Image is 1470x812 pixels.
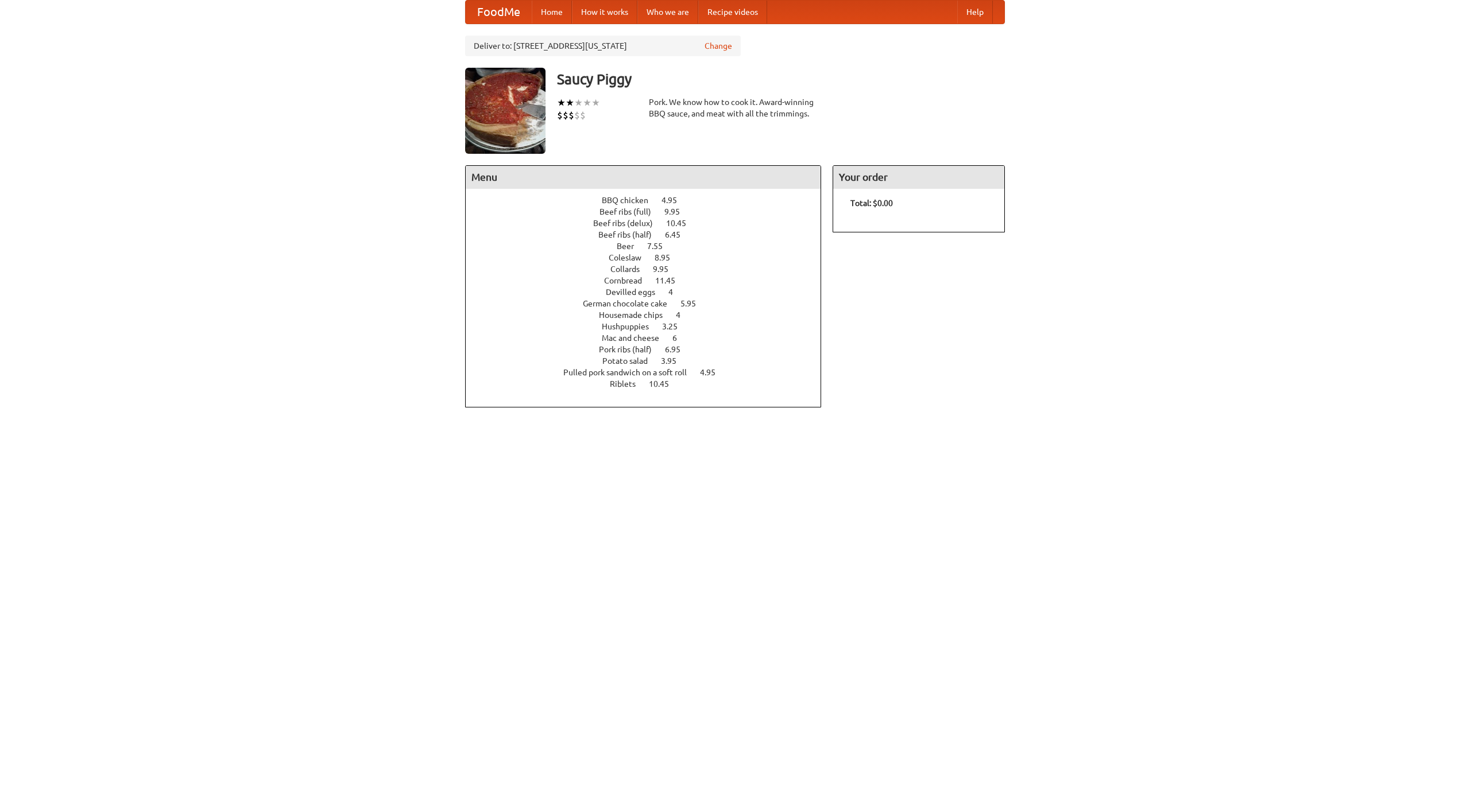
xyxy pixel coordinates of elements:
span: 3.25 [662,322,689,331]
a: Beef ribs (half) 6.45 [598,230,702,239]
h4: Your order [833,166,1004,189]
li: ★ [574,96,583,109]
span: Housemade chips [599,310,674,320]
a: Pulled pork sandwich on a soft roll 4.95 [563,368,737,377]
a: FoodMe [466,1,532,24]
h4: Menu [466,166,821,189]
span: 6 [672,333,688,343]
span: German chocolate cake [583,299,679,308]
li: $ [580,109,586,122]
a: Home [532,1,572,24]
a: Beer 7.55 [617,242,684,251]
span: 10.45 [649,379,680,388]
span: Beef ribs (half) [598,230,663,239]
a: German chocolate cake 5.95 [583,299,717,308]
span: 6.95 [665,345,692,354]
span: 3.95 [661,356,688,366]
a: Mac and cheese 6 [602,333,698,343]
span: Cornbread [604,276,653,285]
span: 11.45 [655,276,687,285]
span: BBQ chicken [602,196,660,205]
div: Pork. We know how to cook it. Award-winning BBQ sauce, and meat with all the trimmings. [649,96,821,119]
a: Collards 9.95 [610,265,690,274]
span: Beef ribs (full) [599,207,663,216]
span: 7.55 [647,242,674,251]
span: Potato salad [602,356,659,366]
a: Change [705,40,732,52]
a: Help [957,1,993,24]
li: ★ [583,96,591,109]
span: Beef ribs (delux) [593,219,664,228]
a: Riblets 10.45 [610,379,690,388]
a: Hushpuppies 3.25 [602,322,699,331]
li: $ [563,109,568,122]
li: ★ [566,96,574,109]
a: How it works [572,1,637,24]
span: Mac and cheese [602,333,671,343]
span: 9.95 [653,265,680,274]
span: Hushpuppies [602,322,660,331]
a: Housemade chips 4 [599,310,702,320]
a: Devilled eggs 4 [606,287,694,297]
li: ★ [591,96,600,109]
span: Pulled pork sandwich on a soft roll [563,368,698,377]
a: Potato salad 3.95 [602,356,698,366]
a: Recipe videos [698,1,767,24]
b: Total: $0.00 [850,199,893,208]
a: Pork ribs (half) 6.95 [599,345,702,354]
span: 4 [668,287,684,297]
span: Devilled eggs [606,287,667,297]
li: $ [574,109,580,122]
span: Coleslaw [609,253,653,262]
span: Riblets [610,379,647,388]
a: Beef ribs (full) 9.95 [599,207,701,216]
a: Coleslaw 8.95 [609,253,691,262]
h3: Saucy Piggy [557,68,1005,91]
a: BBQ chicken 4.95 [602,196,698,205]
div: Deliver to: [STREET_ADDRESS][US_STATE] [465,36,741,56]
img: angular.jpg [465,68,546,154]
span: Pork ribs (half) [599,345,663,354]
span: Collards [610,265,651,274]
a: Who we are [637,1,698,24]
span: 9.95 [664,207,691,216]
span: Beer [617,242,645,251]
li: $ [568,109,574,122]
a: Beef ribs (delux) 10.45 [593,219,707,228]
span: 10.45 [666,219,698,228]
li: ★ [557,96,566,109]
li: $ [557,109,563,122]
span: 4 [676,310,692,320]
span: 8.95 [655,253,682,262]
a: Cornbread 11.45 [604,276,697,285]
span: 6.45 [665,230,692,239]
span: 4.95 [700,368,727,377]
span: 5.95 [680,299,707,308]
span: 4.95 [661,196,688,205]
